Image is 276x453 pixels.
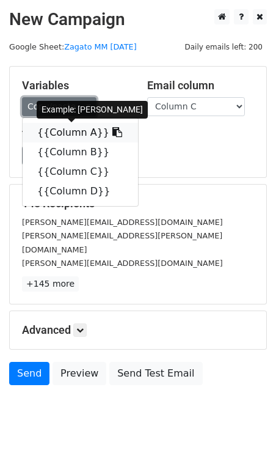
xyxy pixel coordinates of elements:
a: Send [9,362,49,385]
h5: Variables [22,79,129,92]
h5: Advanced [22,323,254,337]
a: {{Column C}} [23,162,138,182]
h5: Email column [147,79,254,92]
span: Daily emails left: 200 [180,40,267,54]
a: Daily emails left: 200 [180,42,267,51]
small: [PERSON_NAME][EMAIL_ADDRESS][DOMAIN_NAME] [22,218,223,227]
a: Send Test Email [109,362,202,385]
iframe: Chat Widget [215,394,276,453]
small: [PERSON_NAME][EMAIL_ADDRESS][PERSON_NAME][DOMAIN_NAME] [22,231,222,254]
a: Zagato MM [DATE] [64,42,136,51]
small: Google Sheet: [9,42,137,51]
a: {{Column A}} [23,123,138,142]
a: Copy/paste... [22,97,96,116]
div: Example: [PERSON_NAME] [37,101,148,119]
a: +145 more [22,276,79,292]
a: {{Column D}} [23,182,138,201]
small: [PERSON_NAME][EMAIL_ADDRESS][DOMAIN_NAME] [22,259,223,268]
a: Preview [53,362,106,385]
a: {{Column B}} [23,142,138,162]
h2: New Campaign [9,9,267,30]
